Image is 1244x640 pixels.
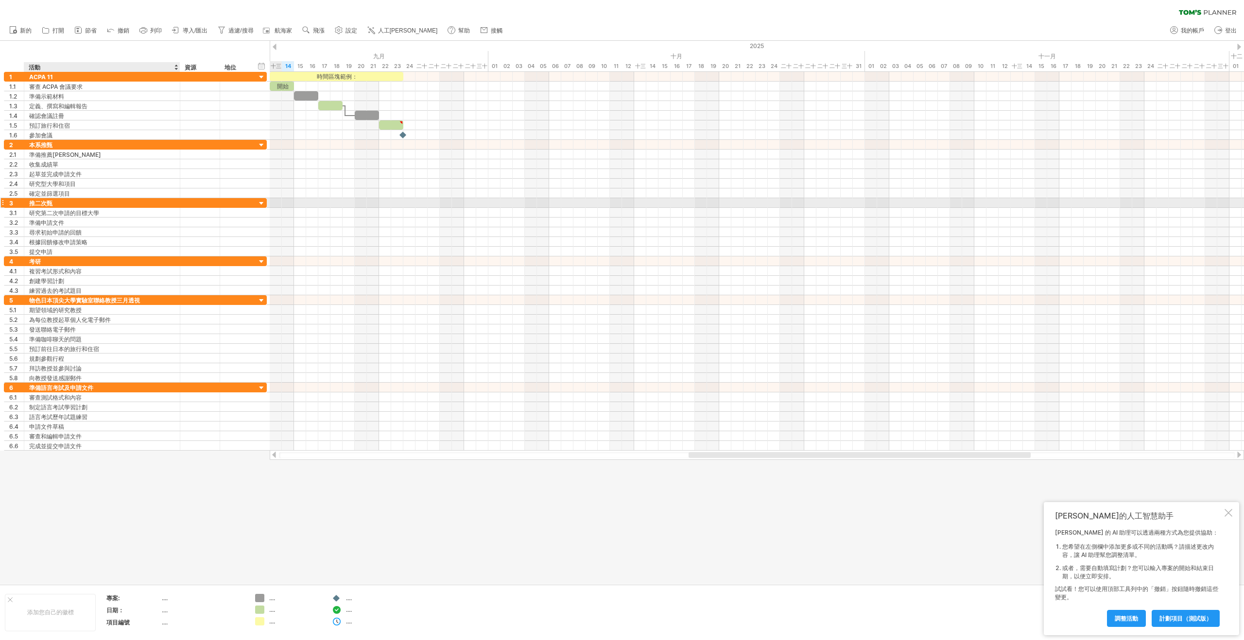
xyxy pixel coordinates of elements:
[561,61,573,71] div: 2025年10月7日星期二
[370,63,376,69] font: 21
[441,63,451,80] font: 二十七
[9,151,17,158] font: 2.1
[282,61,294,71] div: 2025年9月14日星期日
[9,161,17,168] font: 2.2
[458,27,470,34] font: 幫助
[842,63,852,69] font: 三十
[746,63,753,69] font: 22
[1062,543,1214,558] font: 您希望在左側欄中添加更多或不同的活動嗎？請描述更改內容，讓 AI 助理幫您調整清單。
[771,63,777,69] font: 24
[9,141,13,149] font: 2
[516,63,522,69] font: 03
[355,61,367,71] div: 2025年9月20日星期六
[868,63,874,69] font: 01
[29,374,82,382] font: 向教授發送感謝郵件
[373,52,385,60] font: 九月
[1071,61,1084,71] div: 2025年11月18日星期二
[707,61,719,71] div: 2025年10月19日星期日
[9,394,17,401] font: 6.1
[914,61,926,71] div: 2025年11月5日星期三
[29,297,140,304] font: 物色日本頂尖大學實驗室聯絡教授三月透視
[853,61,865,71] div: 2025年10月31日星期五
[29,73,53,81] font: ACPA 11
[865,61,877,71] div: 2025年11月1日星期六
[429,63,439,80] font: 二十六
[29,345,99,353] font: 預訂前往日本的旅行和住宿
[540,63,547,69] font: 05
[1132,61,1144,71] div: 2025年11月23日星期日
[415,61,428,71] div: 2025年9月25日，星期四
[1158,63,1168,80] font: 二十五
[9,132,17,139] font: 1.6
[564,63,570,69] font: 07
[29,423,64,430] font: 申請文件草稿
[29,336,82,343] font: 準備咖啡聊天的問題
[477,63,487,69] font: 三十
[346,594,352,602] font: ....
[880,63,887,69] font: 02
[29,238,87,246] font: 根據回饋修改申請策略
[1147,63,1154,69] font: 24
[318,61,330,71] div: 2025年9月17日星期三
[9,306,17,314] font: 5.1
[367,61,379,71] div: 2025年9月21日星期日
[29,83,83,90] font: 審查 ACPA 會議要求
[635,63,646,69] font: 十三
[9,413,18,421] font: 6.3
[671,52,682,60] font: 十月
[9,209,17,217] font: 3.1
[137,24,165,37] a: 列印
[306,61,318,71] div: 2025年9月16日星期二
[938,61,950,71] div: 2025年11月7日，星期五
[346,63,352,69] font: 19
[950,61,962,71] div: 2025年11月8日星期六
[297,63,303,69] font: 15
[452,61,464,71] div: 2025年9月28日星期日
[552,63,559,69] font: 06
[29,268,82,275] font: 複習考試形式和內容
[85,27,97,34] font: 節省
[162,606,168,614] font: ....
[695,61,707,71] div: 2025年10月18日星期六
[756,61,768,71] div: 2025年10月23日星期四
[29,413,87,421] font: 語言考試歷年試題練習
[793,63,804,80] font: 二十六
[330,61,343,71] div: 2025年9月18日星期四
[476,61,488,71] div: 2025年9月30日星期二
[72,24,100,37] a: 節省
[962,61,974,71] div: 2025年11月9日星期日
[1193,61,1205,71] div: 2025年11月28日星期五
[1011,61,1023,71] div: 2025年11月13日星期四
[1169,61,1181,71] div: 2025年11月26日星期三
[503,63,510,69] font: 02
[1075,63,1081,69] font: 18
[403,61,415,71] div: 2025年9月24日星期三
[743,61,756,71] div: 2025年10月22日星期三
[52,27,64,34] font: 打開
[39,24,67,37] a: 打開
[346,27,357,34] font: 設定
[185,64,196,71] font: 資源
[614,63,619,69] font: 11
[29,93,64,100] font: 準備示範材料
[625,63,631,69] font: 12
[9,442,18,450] font: 6.6
[29,384,93,391] font: 準備語言考試及申請文件
[598,61,610,71] div: 2025年10月10日星期五
[1099,63,1106,69] font: 20
[29,404,87,411] font: 制定語言考試學習計劃
[29,180,76,187] font: 研究型大學和項目
[1168,24,1207,37] a: 我的帳戶
[1059,61,1071,71] div: 2025年11月17日星期一
[416,63,427,80] font: 二十五
[261,24,295,37] a: 航海家
[9,229,18,236] font: 3.3
[9,316,17,323] font: 5.2
[488,61,501,71] div: 2025年10月1日星期三
[686,63,691,69] font: 17
[1026,63,1032,69] font: 14
[29,190,70,197] font: 確定並篩選項目
[29,355,64,362] font: 規劃參觀行程
[9,287,18,294] font: 4.3
[1225,27,1237,34] font: 登出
